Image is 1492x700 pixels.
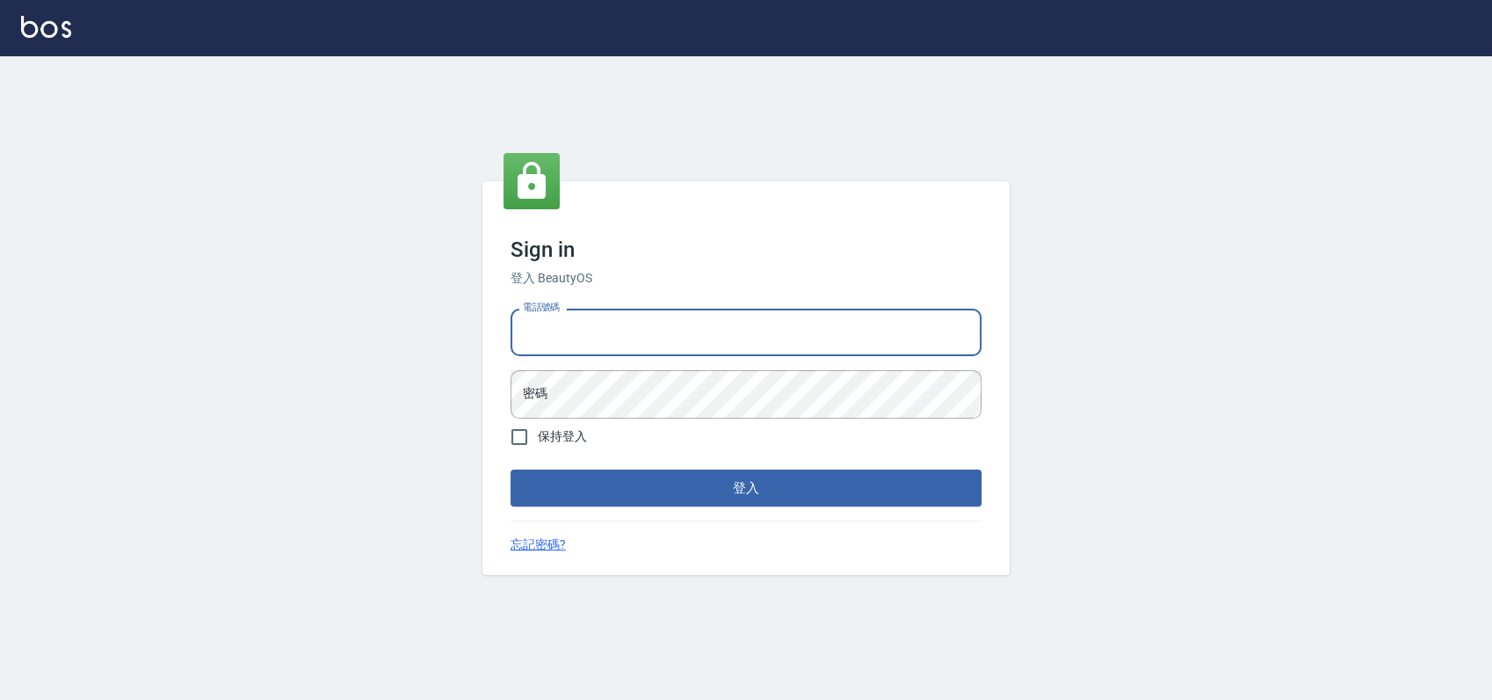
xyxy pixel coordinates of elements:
button: 登入 [511,470,981,507]
span: 保持登入 [538,427,587,446]
h6: 登入 BeautyOS [511,269,981,288]
a: 忘記密碼? [511,536,566,554]
h3: Sign in [511,237,981,262]
img: Logo [21,16,71,38]
label: 電話號碼 [523,301,560,314]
